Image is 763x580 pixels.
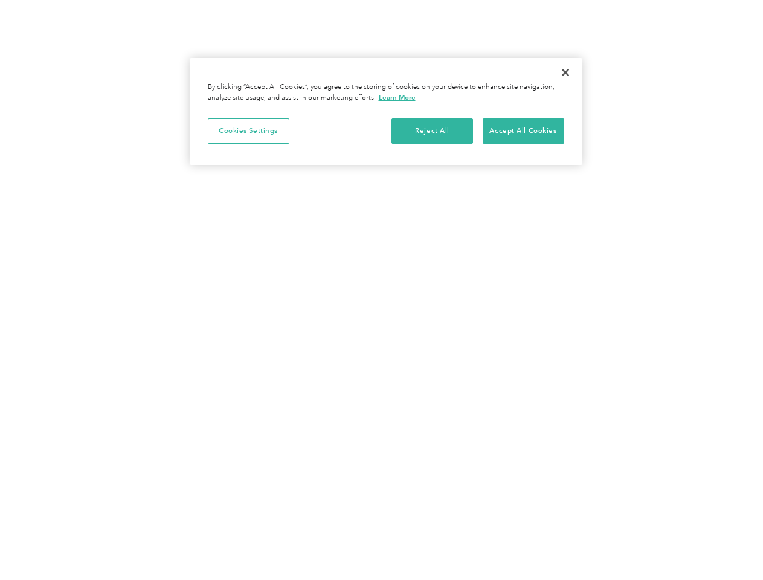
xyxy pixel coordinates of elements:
div: By clicking “Accept All Cookies”, you agree to the storing of cookies on your device to enhance s... [208,82,564,103]
div: Cookie banner [190,58,582,165]
button: Accept All Cookies [483,118,564,144]
button: Reject All [391,118,473,144]
button: Close [552,59,579,86]
button: Cookies Settings [208,118,289,144]
div: Privacy [190,58,582,165]
a: More information about your privacy, opens in a new tab [379,93,416,101]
